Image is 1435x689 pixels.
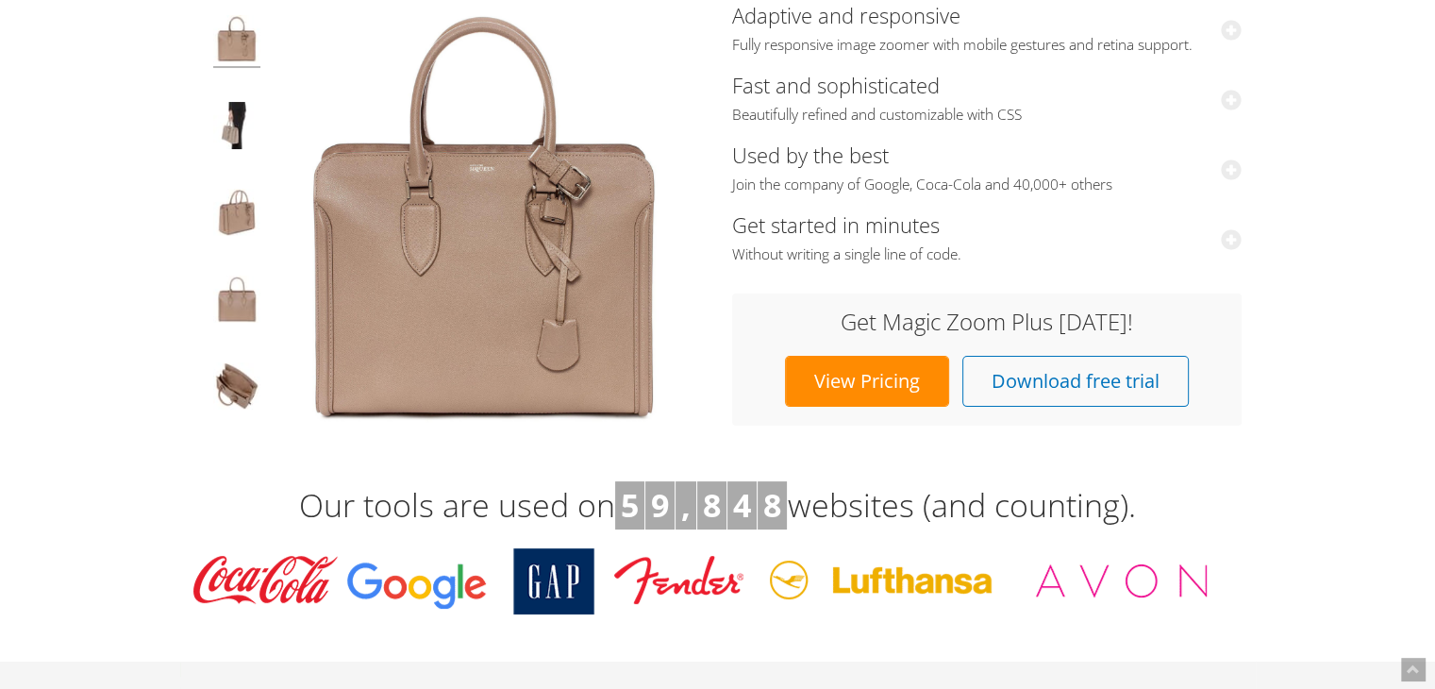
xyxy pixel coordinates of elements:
b: 8 [763,483,781,527]
b: 4 [733,483,751,527]
img: Magic Zoom Plus Demo [272,4,696,429]
img: Hover image zoom example [213,276,260,328]
a: Adaptive and responsiveFully responsive image zoomer with mobile gestures and retina support. [732,1,1242,55]
img: JavaScript zoom tool example [213,362,260,415]
h3: Our tools are used on websites (and counting). [180,481,1256,530]
img: JavaScript image zoom example [213,102,260,155]
b: 5 [621,483,639,527]
img: jQuery image zoom example [213,189,260,242]
b: 8 [703,483,721,527]
span: Join the company of Google, Coca-Cola and 40,000+ others [732,176,1242,194]
a: Download free trial [962,356,1189,407]
b: , [681,483,691,527]
a: Fast and sophisticatedBeautifully refined and customizable with CSS [732,71,1242,125]
a: View Pricing [785,356,949,407]
span: Beautifully refined and customizable with CSS [732,106,1242,125]
a: Get started in minutesWithout writing a single line of code. [732,210,1242,264]
a: Used by the bestJoin the company of Google, Coca-Cola and 40,000+ others [732,141,1242,194]
h3: Get Magic Zoom Plus [DATE]! [751,310,1223,334]
span: Fully responsive image zoomer with mobile gestures and retina support. [732,36,1242,55]
span: Without writing a single line of code. [732,245,1242,264]
b: 9 [651,483,669,527]
img: Product image zoom example [213,15,260,68]
img: Magic Toolbox Customers [180,548,1227,614]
